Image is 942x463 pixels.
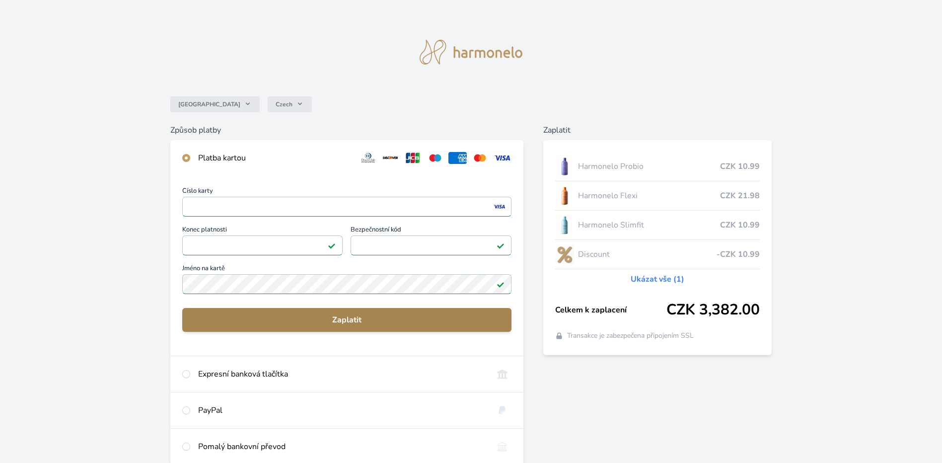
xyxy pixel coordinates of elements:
button: [GEOGRAPHIC_DATA] [170,96,260,112]
img: jcb.svg [404,152,422,164]
div: Expresní banková tlačítka [198,368,485,380]
iframe: Iframe pro bezpečnostní kód [355,238,507,252]
img: paypal.svg [493,404,511,416]
button: Czech [268,96,312,112]
button: Zaplatit [182,308,511,332]
img: SLIMFIT_se_stinem_x-lo.jpg [555,213,574,237]
span: Jméno na kartě [182,265,511,274]
img: logo.svg [420,40,523,65]
span: CZK 10.99 [720,219,760,231]
h6: Zaplatit [543,124,772,136]
img: bankTransfer_IBAN.svg [493,441,511,453]
img: discount-lo.png [555,242,574,267]
img: mc.svg [471,152,489,164]
span: CZK 10.99 [720,160,760,172]
a: Ukázat vše (1) [631,273,684,285]
span: Konec platnosti [182,227,343,235]
iframe: Iframe pro číslo karty [187,200,507,214]
div: Pomalý bankovní převod [198,441,485,453]
span: Czech [276,100,292,108]
span: CZK 3,382.00 [666,301,760,319]
span: Discount [578,248,717,260]
span: Číslo karty [182,188,511,197]
img: amex.svg [448,152,467,164]
h6: Způsob platby [170,124,523,136]
img: CLEAN_FLEXI_se_stinem_x-hi_(1)-lo.jpg [555,183,574,208]
img: CLEAN_PROBIO_se_stinem_x-lo.jpg [555,154,574,179]
div: Platba kartou [198,152,351,164]
span: CZK 21.98 [720,190,760,202]
span: Harmonelo Probio [578,160,721,172]
img: onlineBanking_CZ.svg [493,368,511,380]
span: -CZK 10.99 [717,248,760,260]
div: PayPal [198,404,485,416]
img: visa.svg [493,152,511,164]
span: Bezpečnostní kód [351,227,511,235]
img: discover.svg [381,152,400,164]
img: Platné pole [497,241,505,249]
img: diners.svg [359,152,377,164]
img: visa [493,202,506,211]
span: [GEOGRAPHIC_DATA] [178,100,240,108]
iframe: Iframe pro datum vypršení platnosti [187,238,338,252]
input: Jméno na kartěPlatné pole [182,274,511,294]
img: Platné pole [497,280,505,288]
img: maestro.svg [426,152,444,164]
span: Harmonelo Slimfit [578,219,721,231]
span: Zaplatit [190,314,504,326]
img: Platné pole [328,241,336,249]
span: Harmonelo Flexi [578,190,721,202]
span: Transakce je zabezpečena připojením SSL [567,331,694,341]
span: Celkem k zaplacení [555,304,667,316]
